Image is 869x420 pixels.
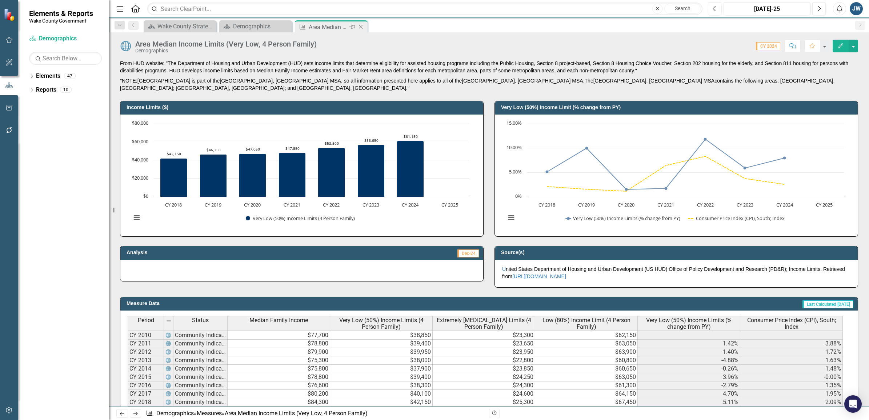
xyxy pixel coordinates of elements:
[638,365,740,373] td: -0.26%
[29,52,102,65] input: Search Below...
[279,153,306,197] path: CY 2021, 47,850. Very Low (50%) Income Limits (4 Person Family).
[135,40,317,48] div: Area Median Income Limits (Very Low, 4 Person Family)
[618,201,634,208] text: CY 2020
[740,348,843,356] td: 1.72%
[688,215,785,221] button: Show Consumer Price Index (CPI), South; Index
[64,73,76,79] div: 47
[776,201,793,208] text: CY 2024
[249,317,308,324] span: Median Family Income
[228,365,330,373] td: $75,800
[228,356,330,365] td: $75,300
[165,332,171,338] img: Gu7tOgmm9TkAAAAASUVORK5CYII=
[29,18,93,24] small: Wake County Government
[330,398,433,407] td: $42,150
[625,188,628,191] path: CY 2020, 1.51024811. Very Low (50%) Income Limits (% change from PY).
[724,2,810,15] button: [DATE]-25
[802,300,853,308] span: Last Calculated [DATE]
[583,78,585,84] span: .
[173,381,228,390] td: Community Indicator
[664,4,701,14] button: Search
[433,356,535,365] td: $22,800
[233,22,290,31] div: Demographics
[512,273,566,279] a: [URL][DOMAIN_NAME]
[535,365,638,373] td: $60,650
[506,120,522,126] text: 15.00%
[128,381,164,390] td: CY 2016
[501,250,854,255] h3: Source(s)
[457,249,479,257] span: Dec-24
[132,175,148,181] text: $20,000
[165,399,171,405] img: Gu7tOgmm9TkAAAAASUVORK5CYII=
[173,373,228,381] td: Community Indicator
[578,201,595,208] text: CY 2019
[740,356,843,365] td: 1.63%
[165,374,171,380] img: Gu7tOgmm9TkAAAAASUVORK5CYII=
[128,390,164,398] td: CY 2017
[740,365,843,373] td: 1.48%
[173,356,228,365] td: Community Indicator
[207,147,221,152] text: $46,350
[535,340,638,348] td: $63,050
[228,390,330,398] td: $80,200
[173,348,228,356] td: Community Indicator
[165,341,171,347] img: Gu7tOgmm9TkAAAAASUVORK5CYII=
[665,187,668,190] path: CY 2021, 1.70031881. Very Low (50%) Income Limits (% change from PY).
[228,340,330,348] td: $78,800
[657,201,674,208] text: CY 2021
[165,383,171,388] img: Gu7tOgmm9TkAAAAASUVORK5CYII=
[740,390,843,398] td: 1.95%
[433,331,535,340] td: $23,300
[120,40,132,52] img: Community Indicator
[433,398,535,407] td: $25,300
[740,373,843,381] td: -0.00%
[434,317,533,330] span: Extremely [MEDICAL_DATA] Limits (4 Person Family)
[742,317,841,330] span: Consumer Price Index (CPI), South; Index
[585,78,593,84] span: The
[173,365,228,373] td: Community Indicator
[502,266,506,272] a: U
[330,365,433,373] td: $37,900
[330,373,433,381] td: $39,400
[697,201,714,208] text: CY 2022
[502,120,850,229] div: Chart. Highcharts interactive chart.
[844,395,862,413] div: Open Intercom Messenger
[132,213,142,223] button: View chart menu, Chart
[128,373,164,381] td: CY 2015
[744,167,746,169] path: CY 2023, 5.88785047. Very Low (50%) Income Limits (% change from PY).
[535,398,638,407] td: $67,450
[173,340,228,348] td: Community Indicator
[402,201,419,208] text: CY 2024
[358,145,385,197] path: CY 2023, 56,650. Very Low (50%) Income Limits (4 Person Family).
[433,390,535,398] td: $24,600
[318,148,345,197] path: CY 2022, 53,500. Very Low (50%) Income Limits (4 Person Family).
[740,381,843,390] td: 1.35%
[309,23,348,32] div: Area Median Income Limits (Very Low, 4 Person Family)
[433,365,535,373] td: $23,850
[816,201,833,208] text: CY 2025
[228,331,330,340] td: $77,700
[433,340,535,348] td: $23,650
[127,105,480,110] h3: Income Limits ($)
[737,201,753,208] text: CY 2023
[502,120,848,229] svg: Interactive chart
[246,147,260,152] text: $47,050
[537,317,636,330] span: Low (80%) Income Limit (4 Person Family)
[225,410,368,417] div: Area Median Income Limits (Very Low, 4 Person Family)
[165,357,171,363] img: Gu7tOgmm9TkAAAAASUVORK5CYII=
[783,157,786,160] path: CY 2024, 7.9435128. Very Low (50%) Income Limits (% change from PY).
[756,42,780,50] span: CY 2024
[284,201,300,208] text: CY 2021
[173,398,228,407] td: Community Indicator
[433,373,535,381] td: $24,250
[638,398,740,407] td: 5.11%
[330,348,433,356] td: $39,950
[726,5,808,13] div: [DATE]-25
[173,390,228,398] td: Community Indicator
[433,348,535,356] td: $23,950
[135,48,317,53] div: Demographics
[850,2,863,15] div: JW
[515,193,522,199] text: 0%
[143,193,148,199] text: $0
[363,201,379,208] text: CY 2023
[441,201,458,208] text: CY 2025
